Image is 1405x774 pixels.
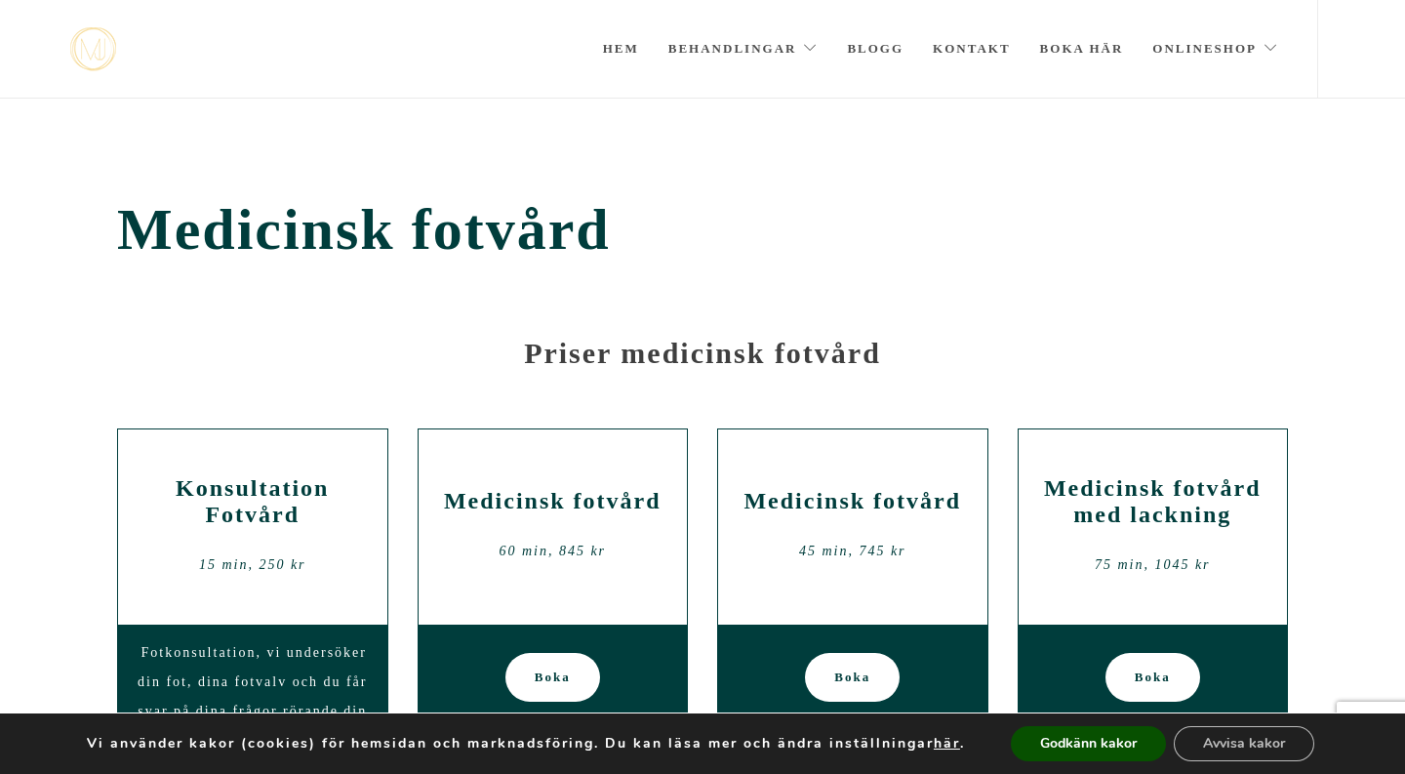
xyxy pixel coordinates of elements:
button: Godkänn kakor [1011,726,1166,761]
a: mjstudio mjstudio mjstudio [70,27,116,71]
span: Boka [1135,653,1171,702]
span: Boka [834,653,870,702]
a: Boka [805,653,900,702]
img: mjstudio [70,27,116,71]
button: Avvisa kakor [1174,726,1314,761]
h2: Medicinsk fotvård [433,488,673,514]
a: Boka [1105,653,1200,702]
p: Vi använder kakor (cookies) för hemsidan och marknadsföring. Du kan läsa mer och ändra inställnin... [87,735,965,753]
div: 75 min, 1045 kr [1033,550,1273,580]
div: 45 min, 745 kr [733,537,973,566]
button: här [934,735,960,753]
span: Medicinsk fotvård [117,196,1288,264]
span: Boka [535,653,571,702]
h2: Konsultation Fotvård [133,475,373,528]
div: 60 min, 845 kr [433,537,673,566]
strong: Priser medicinsk fotvård [524,337,881,369]
h2: Medicinsk fotvård med lackning [1033,475,1273,528]
a: Boka [505,653,600,702]
div: 15 min, 250 kr [133,550,373,580]
h2: Medicinsk fotvård [733,488,973,514]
